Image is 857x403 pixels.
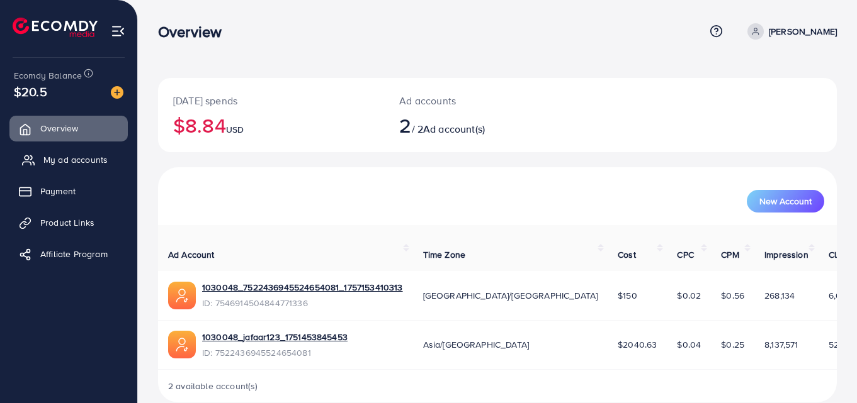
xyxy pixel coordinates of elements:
p: [PERSON_NAME] [769,24,837,39]
span: Payment [40,185,76,197]
h2: $8.84 [173,113,369,137]
span: 52,770 [829,338,855,351]
span: Ad account(s) [423,122,485,136]
span: CPM [721,248,739,261]
span: 2 [399,111,411,140]
span: Impression [764,248,809,261]
span: $0.02 [677,289,701,302]
span: Time Zone [423,248,465,261]
span: [GEOGRAPHIC_DATA]/[GEOGRAPHIC_DATA] [423,289,598,302]
a: My ad accounts [9,147,128,172]
span: $0.25 [721,338,744,351]
iframe: Chat [803,346,848,394]
img: ic-ads-acc.e4c84228.svg [168,282,196,309]
a: Product Links [9,210,128,235]
span: New Account [759,197,812,206]
h2: / 2 [399,113,539,137]
img: logo [13,18,98,37]
img: ic-ads-acc.e4c84228.svg [168,331,196,358]
span: Product Links [40,216,94,229]
h3: Overview [158,23,232,41]
button: New Account [747,190,824,213]
span: Cost [618,248,636,261]
a: Overview [9,116,128,141]
span: Ad Account [168,248,215,261]
a: [PERSON_NAME] [742,23,837,40]
span: ID: 7546914504844771336 [202,297,403,309]
span: $150 [618,289,637,302]
span: ID: 7522436945524654081 [202,346,348,359]
span: $0.04 [677,338,701,351]
p: [DATE] spends [173,93,369,108]
p: Ad accounts [399,93,539,108]
a: 1030048_7522436945524654081_1757153410313 [202,281,403,294]
img: image [111,86,123,99]
a: Affiliate Program [9,241,128,267]
span: 8,137,571 [764,338,798,351]
span: 6,674 [829,289,851,302]
span: CPC [677,248,693,261]
span: Clicks [829,248,853,261]
span: $20.5 [14,82,47,101]
span: Affiliate Program [40,248,108,260]
span: $0.56 [721,289,744,302]
img: menu [111,24,125,38]
span: $2040.63 [618,338,657,351]
span: 268,134 [764,289,795,302]
span: USD [226,123,244,136]
span: Asia/[GEOGRAPHIC_DATA] [423,338,530,351]
a: 1030048_jafaar123_1751453845453 [202,331,348,343]
span: Overview [40,122,78,135]
span: 2 available account(s) [168,380,258,392]
span: Ecomdy Balance [14,69,82,82]
span: My ad accounts [43,153,108,166]
a: Payment [9,179,128,204]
